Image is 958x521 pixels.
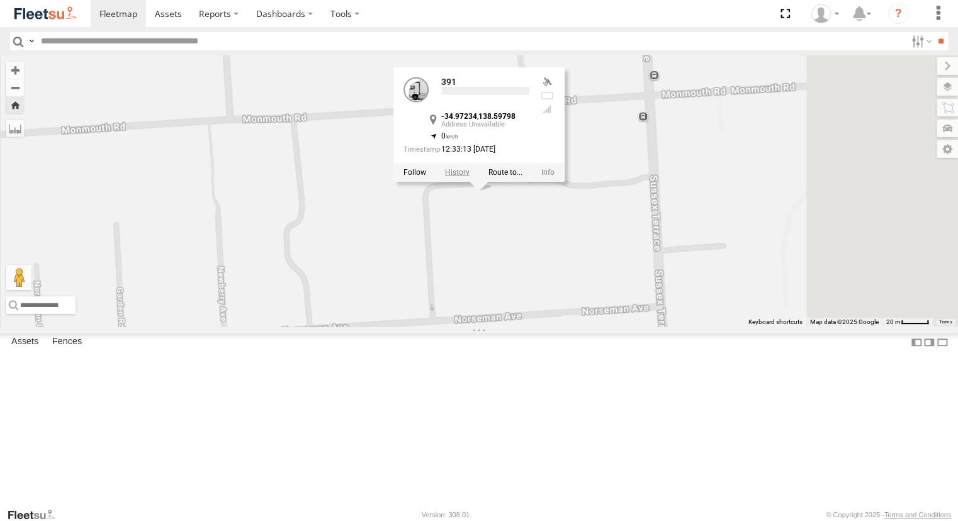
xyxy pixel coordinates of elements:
div: Kellie Roberts [807,4,843,23]
button: Zoom out [6,79,24,96]
label: Assets [5,333,45,351]
label: Route To Location [488,168,522,177]
span: 0 [441,131,458,140]
label: Fences [46,333,88,351]
label: View Asset History [445,168,470,177]
button: Zoom Home [6,96,24,113]
label: Hide Summary Table [936,333,949,351]
span: 20 m [886,318,901,325]
button: Keyboard shortcuts [748,318,803,327]
a: View Asset Details [403,77,429,102]
a: View Asset Details [541,168,555,177]
label: Search Filter Options [906,32,933,50]
label: Measure [6,120,24,137]
strong: 138.59798 [478,111,516,120]
label: Search Query [26,32,37,50]
label: Realtime tracking of Asset [403,168,426,177]
img: fleetsu-logo-horizontal.svg [13,5,78,22]
i: ? [888,4,908,24]
button: Map Scale: 20 m per 41 pixels [882,318,933,327]
div: , [441,112,529,128]
a: Visit our Website [7,508,65,521]
div: Version: 308.01 [422,511,470,518]
strong: -34.97234 [441,111,477,120]
div: Date/time of location update [403,145,529,155]
label: Dock Summary Table to the Right [923,333,935,351]
a: 391 [441,76,456,86]
div: Valid GPS Fix [539,77,555,87]
label: Dock Summary Table to the Left [910,333,923,351]
div: Last Event GSM Signal Strength [539,104,555,114]
a: Terms and Conditions [884,511,951,518]
button: Zoom in [6,62,24,79]
div: © Copyright 2025 - [826,511,951,518]
label: Map Settings [937,140,958,158]
a: Terms (opens in new tab) [939,319,952,324]
span: Map data ©2025 Google [810,318,879,325]
div: No battery health information received from this device. [539,91,555,101]
button: Drag Pegman onto the map to open Street View [6,265,31,290]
